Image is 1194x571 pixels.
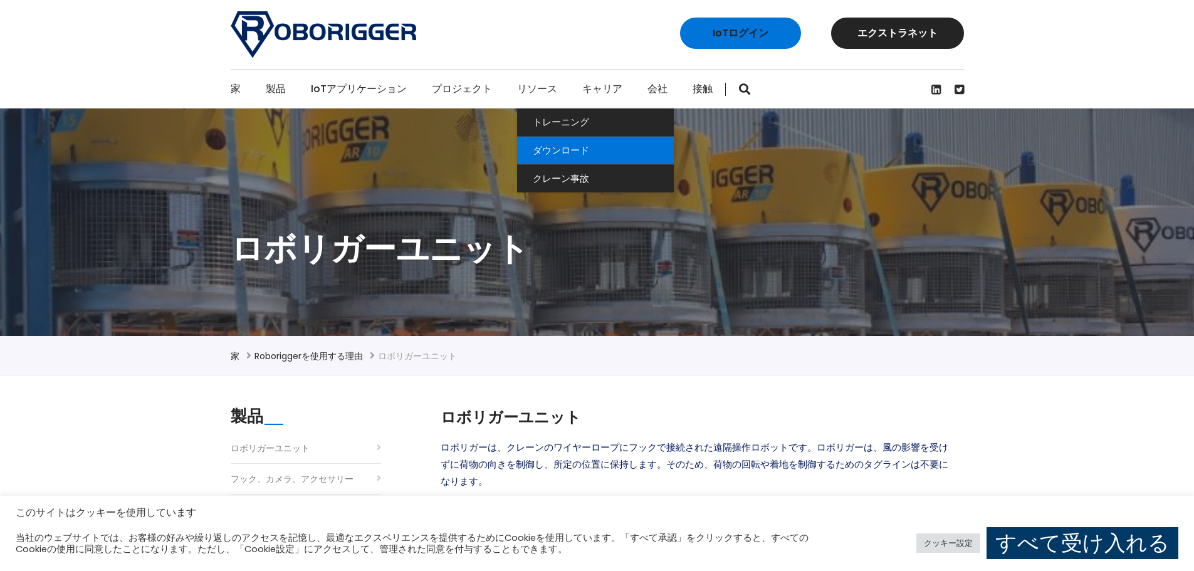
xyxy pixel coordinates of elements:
font: 製品 [231,405,263,427]
a: クッキー設定 [916,533,980,553]
a: 製品 [266,70,286,108]
font: クレーン事故 [533,172,589,185]
a: すべて受け入れる [987,527,1178,559]
font: IoTログイン [713,26,768,40]
font: 会社 [647,81,668,96]
font: 接触 [693,81,713,96]
a: トレーニング [517,108,674,136]
font: ロボリガーユニット [378,350,457,362]
a: IoTアプリケーション [311,70,407,108]
a: クレーン事故 [517,165,674,192]
font: キャリア [582,81,622,96]
font: エクストラネット [857,26,938,40]
font: 当社のウェブサイトでは、お客様の好みや繰り返しのアクセスを記憶し、最適なエクスペリエンスを提供するためにCookieを使用しています。「すべて承認」をクリックすると、すべてのCookieの使用に... [16,532,809,555]
font: トレーニング [533,115,589,128]
font: ダウンロード [533,144,589,157]
font: クッキー設定 [924,537,973,549]
font: このサイトはクッキーを使用しています [16,505,196,520]
a: リソース [517,70,557,108]
font: 家 [231,81,241,96]
font: IoTアプリケーション [311,81,407,96]
font: 製品 [266,81,286,96]
font: すべて受け入れる [995,528,1170,558]
font: ロボリガーは、クレーンのワイヤーロープにフックで接続された遠隔操作ロボットです。ロボリガーは、風の影響を受けずに荷物の向きを制御し、所定の位置に保持します。そのため、荷物の回転や着地を制御するた... [441,441,948,487]
font: プロジェクト [432,81,492,96]
a: ダウンロード [517,137,674,164]
img: ロボリガー [231,11,416,58]
font: ロボリガーユニット [231,226,529,271]
a: Roboriggerを使用する理由 [254,350,363,362]
font: フック、カメラ、アクセサリー [231,473,353,485]
a: エクストラネット [831,18,964,49]
font: ロボリガーユニット [231,442,310,454]
a: フック、カメラ、アクセサリー [231,471,353,488]
a: プロジェクト [432,70,492,108]
a: 会社 [647,70,668,108]
a: 家 [231,70,241,108]
a: IoTログイン [680,18,801,49]
a: キャリア [582,70,622,108]
a: 家 [231,350,239,362]
a: ロボリガーユニット [231,440,310,457]
font: ロボリガーユニット [441,407,581,427]
a: 接触 [693,70,713,108]
font: リソース [517,81,557,96]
